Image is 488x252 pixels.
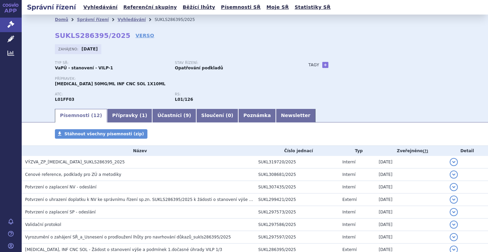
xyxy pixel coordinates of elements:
[450,208,458,216] button: detail
[339,146,375,156] th: Typ
[375,193,446,206] td: [DATE]
[255,181,339,193] td: SUKL307435/2025
[136,32,154,39] a: VERSO
[238,109,276,122] a: Poznámka
[255,193,339,206] td: SUKL299421/2025
[25,210,96,214] span: Potvrzení o zaplacení SP - odeslání
[375,156,446,168] td: [DATE]
[152,109,196,122] a: Účastníci (9)
[55,61,168,65] p: Typ SŘ:
[375,206,446,219] td: [DATE]
[450,196,458,204] button: detail
[25,185,97,189] span: Potvrzení o zaplacení NV - odeslání
[375,231,446,244] td: [DATE]
[93,113,100,118] span: 12
[450,221,458,229] button: detail
[81,3,120,12] a: Vyhledávání
[342,197,357,202] span: Externí
[255,156,339,168] td: SUKL319720/2025
[175,97,193,102] strong: durvalumab
[121,3,179,12] a: Referenční skupiny
[22,2,81,12] h2: Správní řízení
[25,197,365,202] span: Potvrzení o uhrazení doplatku k NV ke správnímu řízení sp.zn. SUKLS286395/2025 k žádosti o stanov...
[450,233,458,241] button: detail
[55,129,147,139] a: Stáhnout všechny písemnosti (zip)
[22,146,255,156] th: Název
[342,235,355,239] span: Interní
[186,113,189,118] span: 9
[196,109,238,122] a: Sloučení (0)
[342,160,355,164] span: Interní
[55,97,74,102] strong: DURVALUMAB
[82,47,98,51] strong: [DATE]
[342,185,355,189] span: Interní
[255,231,339,244] td: SUKL297597/2025
[423,149,428,154] abbr: (?)
[450,170,458,179] button: detail
[55,66,113,70] strong: VaPÚ - stanovení - VILP-1
[107,109,152,122] a: Přípravky (1)
[375,168,446,181] td: [DATE]
[342,172,355,177] span: Interní
[175,61,288,65] p: Stav řízení:
[342,210,355,214] span: Interní
[342,247,357,252] span: Externí
[25,222,61,227] span: Validační protokol
[142,113,145,118] span: 1
[375,219,446,231] td: [DATE]
[55,77,295,81] p: Přípravek:
[118,17,146,22] a: Vyhledávání
[342,222,355,227] span: Interní
[25,247,222,252] span: IMFINZI, INF CNC SOL - Žádost o stanovení výše a podmínek 1.dočasné úhrady VILP 1/3
[255,219,339,231] td: SUKL297586/2025
[446,146,488,156] th: Detail
[292,3,332,12] a: Statistiky SŘ
[25,235,231,239] span: Vyrozumění o zahájení SŘ_a_Usnesení o prodloužení lhůty pro navrhování důkazů_sukls286395/2025
[25,172,121,177] span: Cenové reference, podklady pro ZÚ a metodiky
[58,46,80,52] span: Zahájeno:
[228,113,231,118] span: 0
[25,160,125,164] span: VÝZVA_ZP_IMFINZI_SUKLS286395_2025
[55,109,107,122] a: Písemnosti (12)
[55,82,165,86] span: [MEDICAL_DATA] 50MG/ML INF CNC SOL 1X10ML
[55,92,168,96] p: ATC:
[175,92,288,96] p: RS:
[219,3,263,12] a: Písemnosti SŘ
[175,66,223,70] strong: Opatřování podkladů
[55,31,130,40] strong: SUKLS286395/2025
[322,62,328,68] a: +
[450,158,458,166] button: detail
[64,132,144,136] span: Stáhnout všechny písemnosti (zip)
[255,168,339,181] td: SUKL308681/2025
[308,61,319,69] h3: Tagy
[55,17,68,22] a: Domů
[77,17,109,22] a: Správní řízení
[255,146,339,156] th: Číslo jednací
[155,15,204,25] li: SUKLS286395/2025
[375,146,446,156] th: Zveřejněno
[264,3,291,12] a: Moje SŘ
[255,206,339,219] td: SUKL297573/2025
[276,109,316,122] a: Newsletter
[181,3,217,12] a: Běžící lhůty
[450,183,458,191] button: detail
[375,181,446,193] td: [DATE]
